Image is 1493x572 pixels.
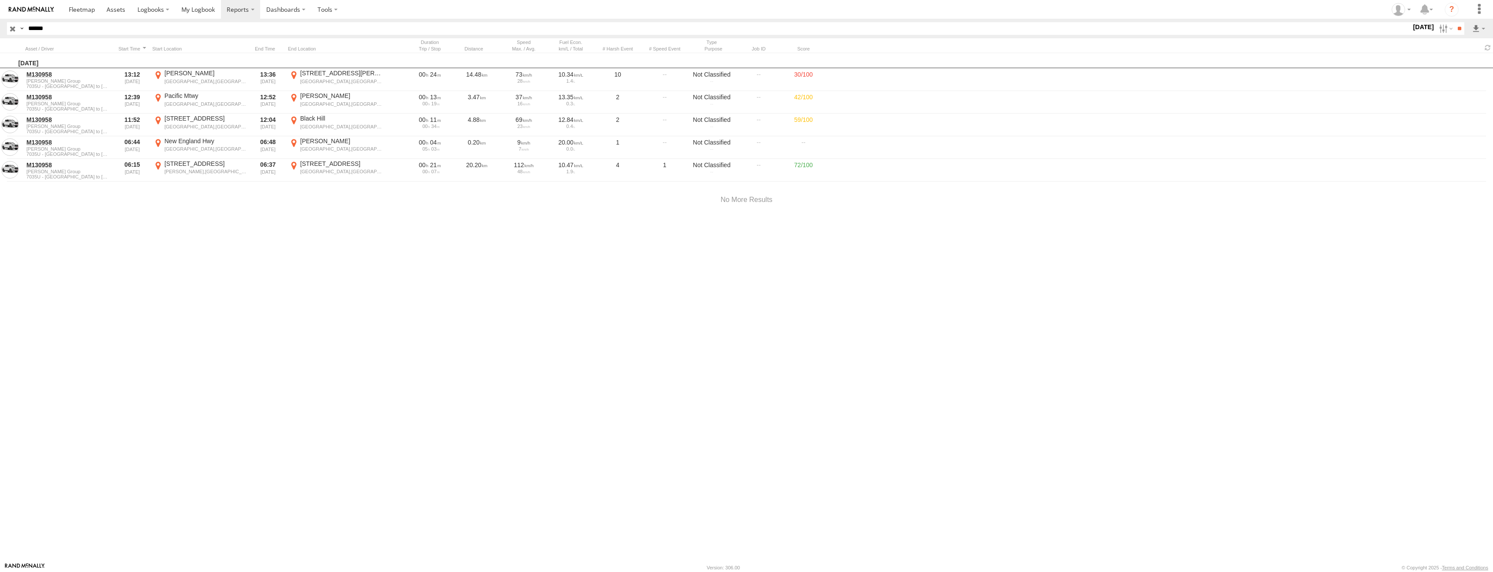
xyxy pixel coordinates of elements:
[1,138,19,156] a: View Asset in Asset Management
[693,46,733,52] div: Purpose
[737,46,780,52] div: Job ID
[164,160,247,168] div: [STREET_ADDRESS]
[25,46,112,52] div: Click to Sort
[596,137,639,158] div: 1
[27,161,111,169] a: M130958
[152,114,248,135] label: Click to View Event Location
[1442,565,1488,570] a: Terms and Conditions
[690,39,733,45] div: Type
[691,161,732,169] div: Not Classified
[409,93,450,101] div: [800s] 29/08/2025 12:39 - 29/08/2025 12:52
[691,116,732,124] div: Not Classified
[300,92,382,100] div: [PERSON_NAME]
[1389,3,1414,16] div: Glenn Trevean
[288,137,384,158] label: Click to View Event Location
[784,92,823,113] div: 42/100
[164,114,247,122] div: [STREET_ADDRESS]
[116,92,149,113] div: 12:39 [DATE]
[455,46,499,52] div: Click to Sort
[503,71,544,78] div: 73
[300,124,382,130] div: [GEOGRAPHIC_DATA],[GEOGRAPHIC_DATA]
[419,116,428,123] span: 00
[27,116,111,124] a: M130958
[550,78,591,84] div: 1.4
[116,46,149,52] div: Click to Sort
[164,92,247,100] div: Pacific Mtwy
[300,137,382,145] div: [PERSON_NAME]
[27,106,111,111] span: Filter Results to this Group
[251,160,285,181] div: 06:37 [DATE]
[430,71,441,78] span: 24
[431,124,439,129] span: 34
[596,69,639,90] div: 10
[27,151,111,157] span: Filter Results to this Group
[503,169,544,174] div: 48
[503,93,544,101] div: 37
[251,69,285,90] div: 13:36 [DATE]
[550,124,591,129] div: 0.4
[116,160,149,181] div: 06:15 [DATE]
[1,116,19,133] a: View Asset in Asset Management
[164,137,247,145] div: New England Hwy
[550,101,591,106] div: 0.3
[550,169,591,174] div: 1.9
[27,138,111,146] a: M130958
[422,169,430,174] span: 00
[422,124,430,129] span: 00
[503,124,544,129] div: 23
[152,160,248,181] label: Click to View Event Location
[455,114,499,135] div: 4.88
[152,69,248,90] label: Click to View Event Location
[300,78,382,84] div: [GEOGRAPHIC_DATA],[GEOGRAPHIC_DATA]
[409,138,450,146] div: [269s] 29/08/2025 06:44 - 29/08/2025 06:48
[27,71,111,78] a: M130958
[164,78,247,84] div: [GEOGRAPHIC_DATA],[GEOGRAPHIC_DATA]
[419,162,428,168] span: 00
[288,114,384,135] label: Click to View Event Location
[691,71,732,78] div: Not Classified
[422,101,430,106] span: 00
[419,139,428,146] span: 00
[643,160,686,181] div: 1
[152,92,248,113] label: Click to View Event Location
[784,160,823,181] div: 72/100
[550,161,591,169] div: 10.47
[288,160,384,181] label: Click to View Event Location
[455,160,499,181] div: 20.20
[430,162,441,168] span: 21
[300,69,382,77] div: [STREET_ADDRESS][PERSON_NAME]
[707,565,740,570] div: Version: 306.00
[5,563,45,572] a: Visit our Website
[430,116,441,123] span: 11
[419,94,428,101] span: 00
[596,92,639,113] div: 2
[251,46,285,52] div: Click to Sort
[300,168,382,175] div: [GEOGRAPHIC_DATA],[GEOGRAPHIC_DATA]
[251,92,285,113] div: 12:52 [DATE]
[300,114,382,122] div: Black Hill
[784,46,823,52] div: Score
[251,114,285,135] div: 12:04 [DATE]
[1471,22,1486,35] label: Export results as...
[251,137,285,158] div: 06:48 [DATE]
[9,7,54,13] img: rand-logo.svg
[27,146,111,151] span: [PERSON_NAME] Group
[430,139,441,146] span: 04
[288,69,384,90] label: Click to View Event Location
[1,93,19,111] a: View Asset in Asset Management
[1445,3,1459,17] i: ?
[430,94,441,101] span: 13
[409,116,450,124] div: [700s] 29/08/2025 11:52 - 29/08/2025 12:04
[596,114,639,135] div: 2
[1402,565,1488,570] div: © Copyright 2025 -
[596,160,639,181] div: 4
[503,78,544,84] div: 28
[550,93,591,101] div: 13.35
[1,71,19,88] a: View Asset in Asset Management
[27,93,111,101] a: M130958
[431,146,439,151] span: 03
[409,71,450,78] div: [1463s] 29/08/2025 13:12 - 29/08/2025 13:36
[691,138,732,146] div: Not Classified
[27,78,111,84] span: [PERSON_NAME] Group
[1,161,19,178] a: View Asset in Asset Management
